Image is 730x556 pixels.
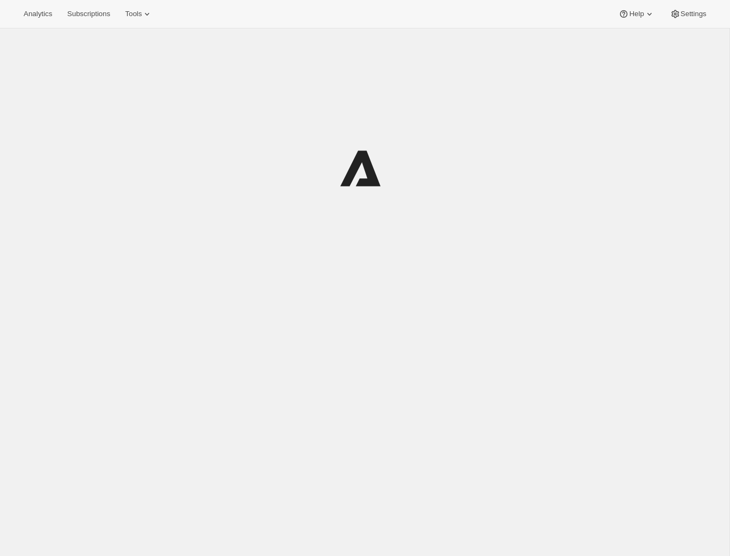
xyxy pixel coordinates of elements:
span: Subscriptions [67,10,110,18]
span: Help [629,10,644,18]
button: Tools [119,6,159,21]
span: Tools [125,10,142,18]
button: Help [612,6,661,21]
span: Analytics [24,10,52,18]
span: Settings [681,10,706,18]
button: Analytics [17,6,59,21]
button: Settings [663,6,713,21]
button: Subscriptions [61,6,116,21]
